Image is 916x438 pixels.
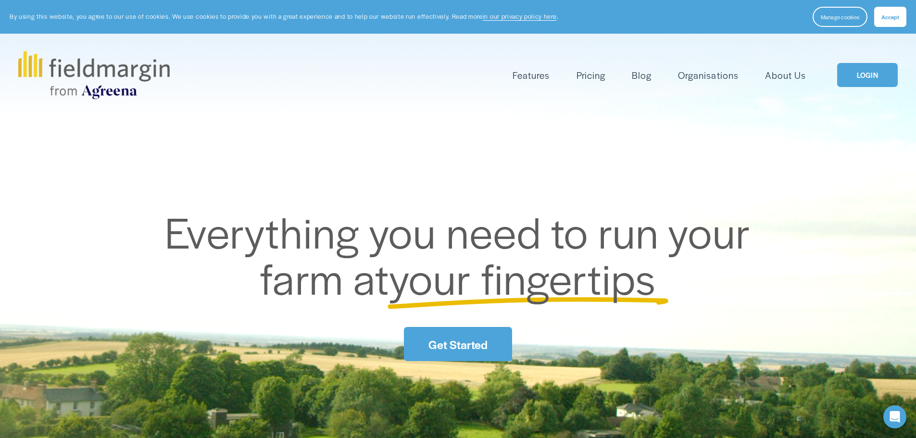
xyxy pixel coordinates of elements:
[813,7,867,27] button: Manage cookies
[881,13,899,21] span: Accept
[10,12,558,21] p: By using this website, you agree to our use of cookies. We use cookies to provide you with a grea...
[513,67,550,83] a: folder dropdown
[678,67,738,83] a: Organisations
[632,67,652,83] a: Blog
[577,67,605,83] a: Pricing
[404,327,512,361] a: Get Started
[513,68,550,82] span: Features
[18,51,169,99] img: fieldmargin.com
[389,247,656,307] span: your fingertips
[765,67,806,83] a: About Us
[883,405,906,428] div: Open Intercom Messenger
[837,63,898,88] a: LOGIN
[483,12,557,21] a: in our privacy policy here
[874,7,906,27] button: Accept
[165,201,761,307] span: Everything you need to run your farm at
[821,13,859,21] span: Manage cookies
